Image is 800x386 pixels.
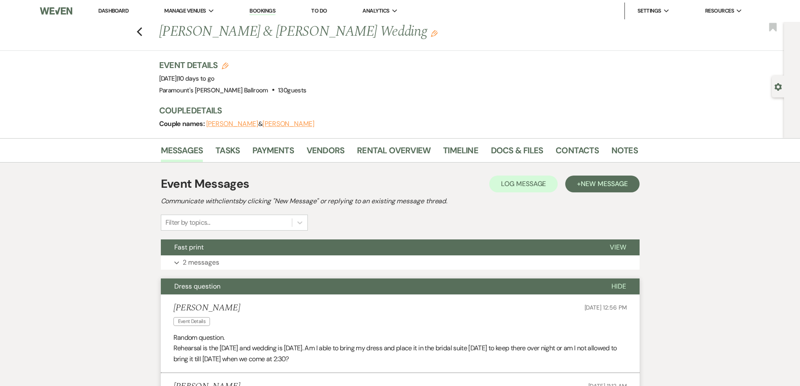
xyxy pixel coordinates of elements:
span: Paramount's [PERSON_NAME] Ballroom [159,86,268,95]
a: To Do [311,7,327,14]
button: Hide [598,278,640,294]
h3: Couple Details [159,105,630,116]
span: Log Message [501,179,546,188]
button: [PERSON_NAME] [206,121,258,127]
a: Dashboard [98,7,129,14]
span: Hide [611,282,626,291]
span: 10 days to go [178,74,215,83]
p: Random question. [173,332,627,343]
h1: Event Messages [161,175,249,193]
button: [PERSON_NAME] [262,121,315,127]
h3: Event Details [159,59,307,71]
button: +New Message [565,176,639,192]
a: Vendors [307,144,344,162]
h2: Communicate with clients by clicking "New Message" or replying to an existing message thread. [161,196,640,206]
button: 2 messages [161,255,640,270]
span: Dress question [174,282,220,291]
p: 2 messages [183,257,219,268]
a: Notes [611,144,638,162]
span: Settings [637,7,661,15]
span: [DATE] [159,74,215,83]
span: | [177,74,215,83]
span: & [206,120,315,128]
img: Weven Logo [40,2,72,20]
span: Resources [705,7,734,15]
button: Dress question [161,278,598,294]
a: Payments [252,144,294,162]
span: View [610,243,626,252]
button: Open lead details [774,82,782,90]
a: Rental Overview [357,144,430,162]
span: New Message [581,179,627,188]
a: Bookings [249,7,275,15]
button: Log Message [489,176,558,192]
a: Docs & Files [491,144,543,162]
span: Event Details [173,317,210,326]
span: Couple names: [159,119,206,128]
span: Fast print [174,243,204,252]
h5: [PERSON_NAME] [173,303,240,313]
button: View [596,239,640,255]
p: Rehearsal is the [DATE] and wedding is [DATE]. Am I able to bring my dress and place it in the br... [173,343,627,364]
button: Edit [431,29,438,37]
a: Tasks [215,144,240,162]
a: Timeline [443,144,478,162]
div: Filter by topics... [165,218,210,228]
button: Fast print [161,239,596,255]
a: Messages [161,144,203,162]
h1: [PERSON_NAME] & [PERSON_NAME] Wedding [159,22,535,42]
span: Analytics [362,7,389,15]
a: Contacts [556,144,599,162]
span: 130 guests [278,86,306,95]
span: Manage Venues [164,7,206,15]
span: [DATE] 12:56 PM [585,304,627,311]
